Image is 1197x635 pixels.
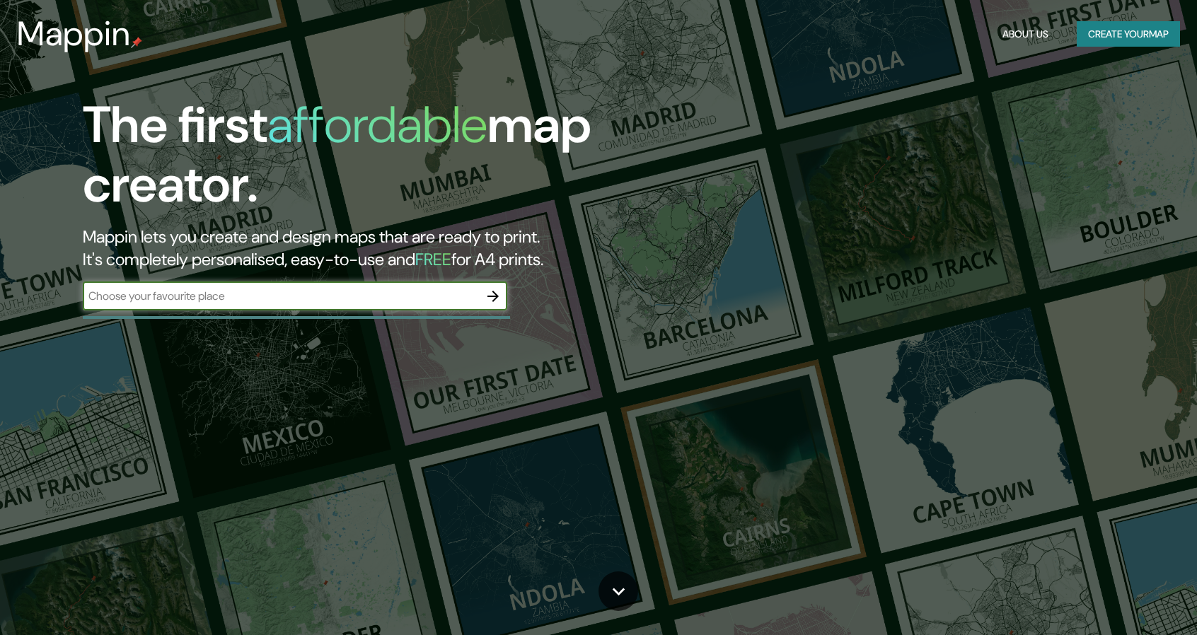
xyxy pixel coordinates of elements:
h1: The first map creator. [83,95,681,226]
h1: affordable [267,92,487,158]
h3: Mappin [17,14,131,54]
input: Choose your favourite place [83,288,479,304]
button: About Us [997,21,1054,47]
h2: Mappin lets you create and design maps that are ready to print. It's completely personalised, eas... [83,226,681,271]
img: mappin-pin [131,37,142,48]
button: Create yourmap [1077,21,1180,47]
h5: FREE [415,248,451,270]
